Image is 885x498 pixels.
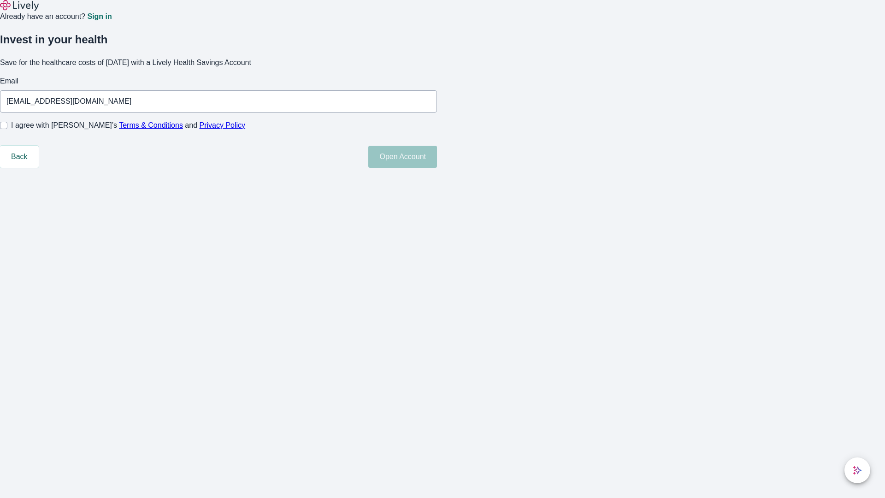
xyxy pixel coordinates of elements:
a: Terms & Conditions [119,121,183,129]
a: Sign in [87,13,112,20]
button: chat [844,457,870,483]
span: I agree with [PERSON_NAME]’s and [11,120,245,131]
a: Privacy Policy [200,121,246,129]
svg: Lively AI Assistant [853,466,862,475]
